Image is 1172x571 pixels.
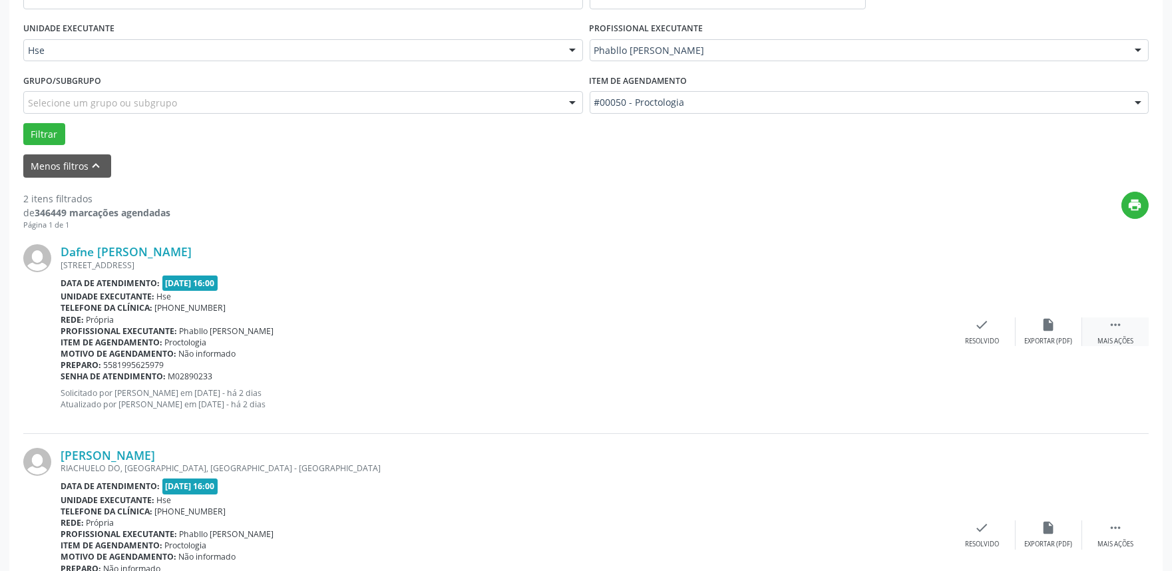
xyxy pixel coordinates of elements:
[975,317,990,332] i: check
[180,325,274,337] span: Phabllo [PERSON_NAME]
[61,480,160,492] b: Data de atendimento:
[61,528,177,540] b: Profissional executante:
[165,337,207,348] span: Proctologia
[155,506,226,517] span: [PHONE_NUMBER]
[61,506,152,517] b: Telefone da clínica:
[61,325,177,337] b: Profissional executante:
[61,387,949,410] p: Solicitado por [PERSON_NAME] em [DATE] - há 2 dias Atualizado por [PERSON_NAME] em [DATE] - há 2 ...
[23,123,65,146] button: Filtrar
[23,220,170,231] div: Página 1 de 1
[23,192,170,206] div: 2 itens filtrados
[61,517,84,528] b: Rede:
[61,463,949,474] div: RIACHUELO DO, [GEOGRAPHIC_DATA], [GEOGRAPHIC_DATA] - [GEOGRAPHIC_DATA]
[1097,540,1133,549] div: Mais ações
[1108,317,1123,332] i: 
[61,540,162,551] b: Item de agendamento:
[87,517,114,528] span: Própria
[61,314,84,325] b: Rede:
[61,348,176,359] b: Motivo de agendamento:
[168,371,213,382] span: M02890233
[61,302,152,313] b: Telefone da clínica:
[1042,520,1056,535] i: insert_drive_file
[23,206,170,220] div: de
[590,71,687,91] label: Item de agendamento
[1025,337,1073,346] div: Exportar (PDF)
[1097,337,1133,346] div: Mais ações
[87,314,114,325] span: Própria
[162,276,218,291] span: [DATE] 16:00
[23,19,114,39] label: UNIDADE EXECUTANTE
[1128,198,1143,212] i: print
[1108,520,1123,535] i: 
[89,158,104,173] i: keyboard_arrow_up
[61,551,176,562] b: Motivo de agendamento:
[61,371,166,382] b: Senha de atendimento:
[157,494,172,506] span: Hse
[590,19,703,39] label: PROFISSIONAL EXECUTANTE
[61,494,154,506] b: Unidade executante:
[61,260,949,271] div: [STREET_ADDRESS]
[594,44,1122,57] span: Phabllo [PERSON_NAME]
[28,96,177,110] span: Selecione um grupo ou subgrupo
[61,244,192,259] a: Dafne [PERSON_NAME]
[965,540,999,549] div: Resolvido
[162,478,218,494] span: [DATE] 16:00
[61,359,101,371] b: Preparo:
[155,302,226,313] span: [PHONE_NUMBER]
[1042,317,1056,332] i: insert_drive_file
[1121,192,1149,219] button: print
[23,71,101,91] label: Grupo/Subgrupo
[23,448,51,476] img: img
[61,291,154,302] b: Unidade executante:
[23,244,51,272] img: img
[61,448,155,463] a: [PERSON_NAME]
[180,528,274,540] span: Phabllo [PERSON_NAME]
[35,206,170,219] strong: 346449 marcações agendadas
[594,96,1122,109] span: #00050 - Proctologia
[165,540,207,551] span: Proctologia
[179,551,236,562] span: Não informado
[61,337,162,348] b: Item de agendamento:
[28,44,556,57] span: Hse
[975,520,990,535] i: check
[157,291,172,302] span: Hse
[965,337,999,346] div: Resolvido
[23,154,111,178] button: Menos filtroskeyboard_arrow_up
[179,348,236,359] span: Não informado
[61,278,160,289] b: Data de atendimento:
[1025,540,1073,549] div: Exportar (PDF)
[104,359,164,371] span: 5581995625979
